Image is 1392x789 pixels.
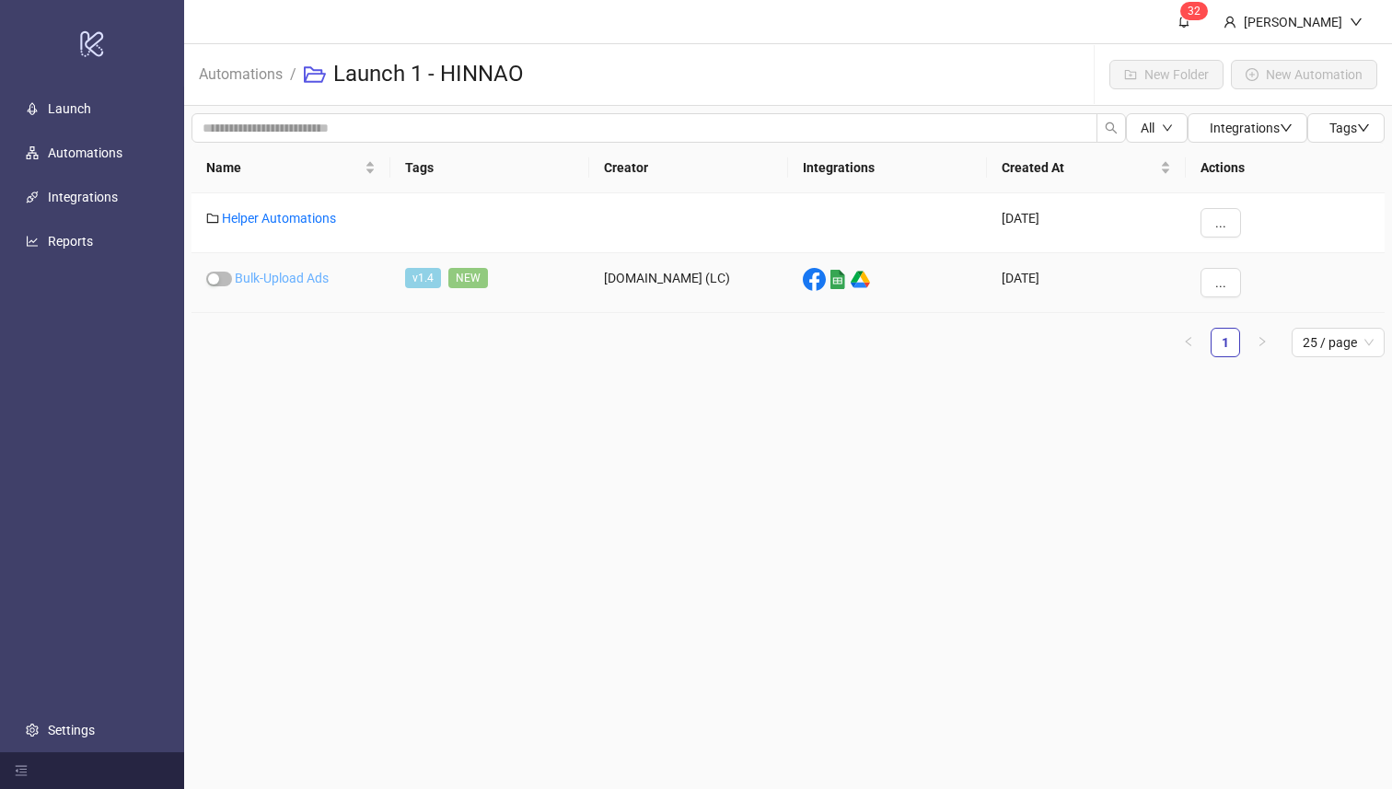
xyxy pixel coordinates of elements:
button: Integrationsdown [1188,113,1307,143]
div: [DOMAIN_NAME] (LC) [589,253,788,313]
span: down [1280,122,1293,134]
span: left [1183,336,1194,347]
a: Settings [48,723,95,737]
button: New Folder [1109,60,1224,89]
li: Next Page [1247,328,1277,357]
span: down [1357,122,1370,134]
span: NEW [448,268,488,288]
span: user [1224,16,1236,29]
span: 25 / page [1303,329,1374,356]
th: Tags [390,143,589,193]
li: Previous Page [1174,328,1203,357]
div: [DATE] [987,253,1186,313]
a: Automations [48,146,122,161]
span: menu-fold [15,764,28,777]
button: right [1247,328,1277,357]
span: Integrations [1210,121,1293,135]
span: Name [206,157,361,178]
button: Alldown [1126,113,1188,143]
button: left [1174,328,1203,357]
span: All [1141,121,1154,135]
a: Bulk-Upload Ads [235,271,329,285]
span: 2 [1194,5,1201,17]
span: folder-open [304,64,326,86]
span: Created At [1002,157,1156,178]
span: right [1257,336,1268,347]
span: bell [1177,15,1190,28]
a: Automations [195,63,286,83]
button: ... [1201,268,1241,297]
th: Integrations [788,143,987,193]
span: ... [1215,215,1226,230]
button: ... [1201,208,1241,238]
sup: 32 [1180,2,1208,20]
th: Creator [589,143,788,193]
span: v1.4 [405,268,441,288]
th: Actions [1186,143,1385,193]
th: Name [191,143,390,193]
span: ... [1215,275,1226,290]
a: Launch [48,102,91,117]
span: search [1105,122,1118,134]
li: 1 [1211,328,1240,357]
button: Tagsdown [1307,113,1385,143]
a: 1 [1212,329,1239,356]
span: folder [206,212,219,225]
a: Reports [48,235,93,249]
button: New Automation [1231,60,1377,89]
li: / [290,45,296,104]
div: [DATE] [987,193,1186,253]
a: Integrations [48,191,118,205]
span: down [1350,16,1363,29]
h3: Launch 1 - HINNAO [333,60,524,89]
div: Page Size [1292,328,1385,357]
th: Created At [987,143,1186,193]
a: Helper Automations [222,211,336,226]
div: [PERSON_NAME] [1236,12,1350,32]
span: 3 [1188,5,1194,17]
span: down [1162,122,1173,133]
span: Tags [1329,121,1370,135]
